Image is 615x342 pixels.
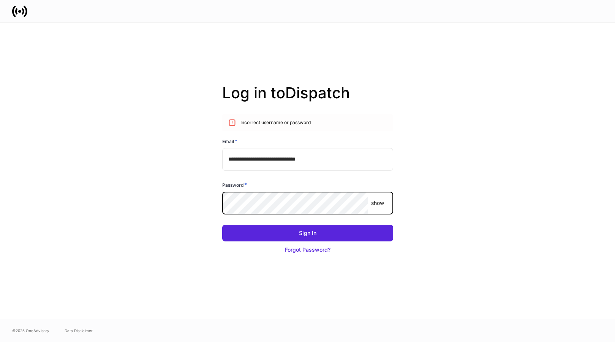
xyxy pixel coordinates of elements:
[222,181,247,189] h6: Password
[12,328,49,334] span: © 2025 OneAdvisory
[371,199,384,207] p: show
[65,328,93,334] a: Data Disclaimer
[222,137,237,145] h6: Email
[222,241,393,258] button: Forgot Password?
[240,117,311,129] div: Incorrect username or password
[222,225,393,241] button: Sign In
[222,84,393,114] h2: Log in to Dispatch
[285,246,330,254] div: Forgot Password?
[299,229,316,237] div: Sign In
